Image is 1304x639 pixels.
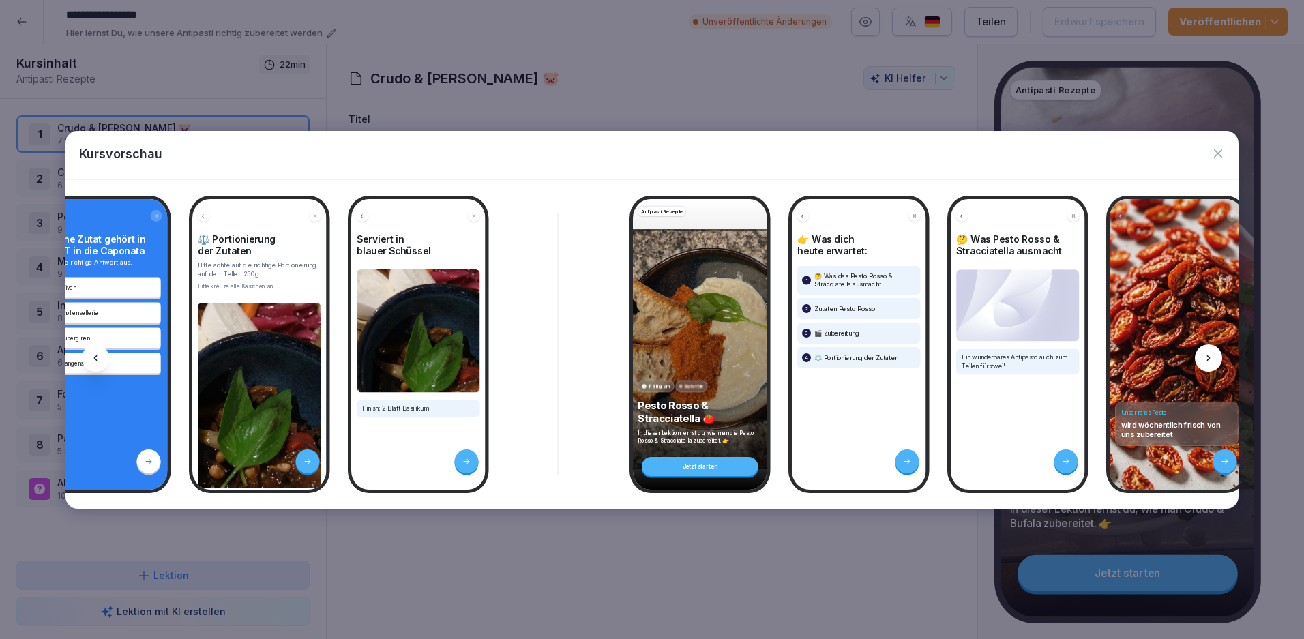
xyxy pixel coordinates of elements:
img: cf6jjew5crt0te2k3vgcfs6r.png [198,303,321,488]
p: 🤔 Was das Pesto Rosso & Stracciatella ausmacht [814,272,916,288]
p: 3 [805,329,808,337]
p: 4 [805,353,808,361]
p: Pesto Rosso & Stracciatella 🍅 [638,399,762,425]
p: ⚖️ Portionierung der Zutaten [814,353,898,361]
p: In dieser Lektion lernst du, wie man die Pesto Rosso & Stracciatella zubereitet. 👉 [638,429,762,444]
img: Bild und Text Vorschau [357,269,480,393]
p: Kursvorschau [79,145,162,163]
p: Auberginen [59,333,158,342]
p: wird wöchentlich frisch von uns zubereitet [1121,419,1232,439]
h4: 👉 Was dich heute erwartet: [797,233,921,256]
p: Ein wunderbares Antipasto auch zum Teilen für zwei! [962,353,1074,370]
h4: Serviert in blauer Schüssel [357,233,480,256]
div: Bitte kreuze alle Kästchen an. [198,282,321,291]
p: Zutaten Pesto Rosso [814,304,876,312]
h4: 🤔 Was Pesto Rosso & Stracciatella ausmacht [956,233,1080,256]
p: Finish: 2 Blatt Basilikum [362,404,475,413]
p: Wähle die richtige Antwort aus. [40,258,161,267]
p: Bitte achte auf die richtige Portionierung auf dem Teller: 250g [198,261,321,278]
p: 2 [805,304,808,312]
img: Bild und Text Vorschau [956,269,1080,342]
h4: Welche Zutat gehört in NICHT in die Caponata [40,233,161,256]
p: Antipasti Rezepte [640,207,683,215]
div: Jetzt starten [642,457,758,476]
p: 1 [805,276,807,284]
p: Knollensellerie [59,308,158,316]
h4: Unser rotes Pesto [1121,408,1232,416]
p: Stangensellerie [59,359,158,367]
p: Fällig am [649,383,670,390]
p: 9 Schritte [679,383,704,390]
p: Oliven [59,283,158,291]
p: 🎬 Zubereitung [814,329,859,337]
h4: ⚖️ Portionierung der Zutaten [198,233,321,256]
